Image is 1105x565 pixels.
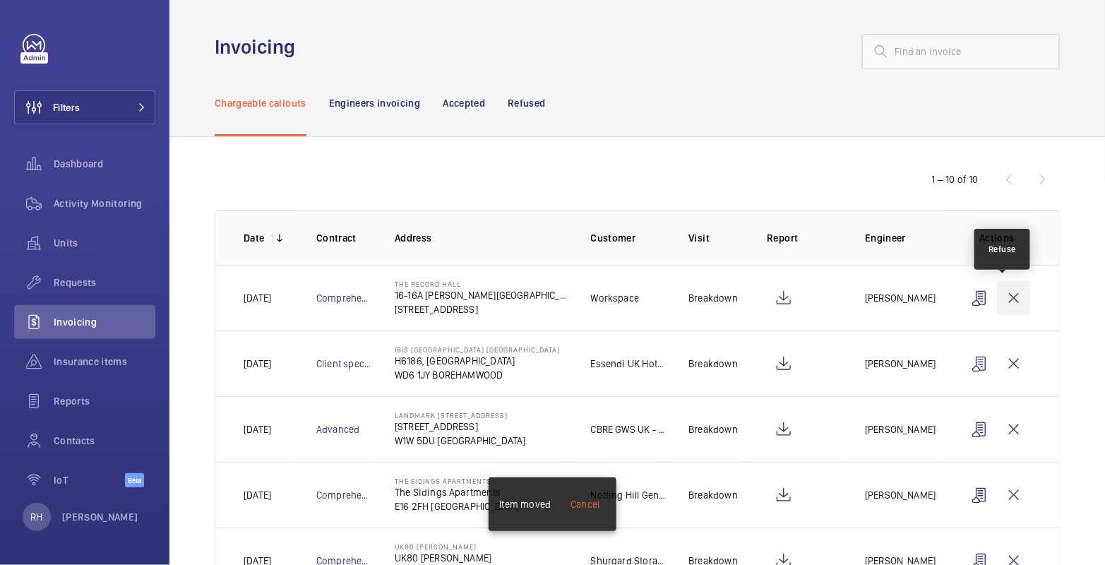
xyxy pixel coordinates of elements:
p: Contract [316,231,372,245]
p: [DATE] [244,291,271,305]
p: UK80 [PERSON_NAME] [395,551,491,565]
p: Actions [963,231,1031,245]
span: Requests [54,275,155,290]
p: Customer [591,231,667,245]
a: Client specific [316,358,379,369]
a: Comprehensive [316,292,386,304]
p: Accepted [443,96,485,110]
p: Engineer [865,231,940,245]
p: [PERSON_NAME] [865,422,936,436]
span: Beta [125,473,144,487]
div: 1 – 10 of 10 [932,172,979,186]
div: Cancel [571,497,599,511]
p: The Sidings Apartments [395,477,520,485]
p: Address [395,231,568,245]
p: [DATE] [244,422,271,436]
span: Dashboard [54,157,155,171]
p: UK80 [PERSON_NAME] [395,542,491,551]
p: WD6 1JY BOREHAMWOOD [395,368,560,382]
p: Breakdown [688,291,738,305]
span: Invoicing [54,315,155,329]
p: Date [244,231,264,245]
a: Advanced [316,424,359,435]
span: Activity Monitoring [54,196,155,210]
div: Refuse [988,243,1016,256]
div: Item moved [500,497,551,511]
p: IBIS [GEOGRAPHIC_DATA] [GEOGRAPHIC_DATA] [395,345,560,354]
p: Landmark [STREET_ADDRESS] [395,411,526,420]
h1: Invoicing [215,34,304,60]
span: Filters [53,100,80,114]
p: E16 2FH [GEOGRAPHIC_DATA] [395,499,520,513]
p: Engineers invoicing [329,96,421,110]
p: Breakdown [688,488,738,502]
span: Contacts [54,434,155,448]
p: Workspace [591,291,640,305]
p: Refused [508,96,545,110]
p: Essendi UK Hotels 1 Limited [591,357,667,371]
p: [PERSON_NAME] [865,291,936,305]
p: W1W 5DU [GEOGRAPHIC_DATA] [395,434,526,448]
p: 16-16A [PERSON_NAME][GEOGRAPHIC_DATA] [395,288,568,302]
p: Report [767,231,842,245]
p: [DATE] [244,357,271,371]
button: Filters [14,90,155,124]
p: [STREET_ADDRESS] [395,302,568,316]
span: IoT [54,473,125,487]
button: Cancel [556,487,614,521]
p: [PERSON_NAME] [62,510,138,524]
p: Breakdown [688,357,738,371]
input: Find an invoice [862,34,1060,69]
p: CBRE GWS UK - Landmark [STREET_ADDRESS] [591,422,667,436]
p: [PERSON_NAME] [865,488,936,502]
span: Reports [54,394,155,408]
p: The Sidings Apartments [395,485,520,499]
p: [STREET_ADDRESS] [395,420,526,434]
p: Breakdown [688,422,738,436]
p: Chargeable callouts [215,96,306,110]
p: RH [30,510,42,524]
p: [DATE] [244,488,271,502]
p: [PERSON_NAME] [865,357,936,371]
p: H6186, [GEOGRAPHIC_DATA] [395,354,560,368]
p: The Record Hall [395,280,568,288]
a: Comprehensive [316,489,386,501]
span: Insurance items [54,355,155,369]
span: Units [54,236,155,250]
p: Visit [688,231,744,245]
